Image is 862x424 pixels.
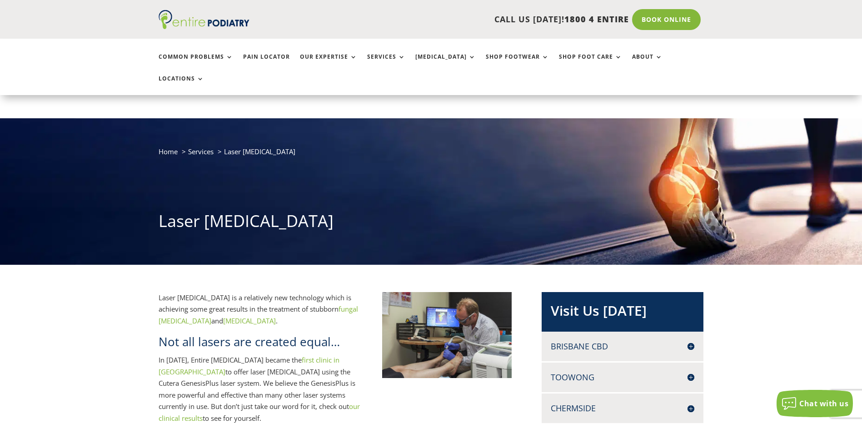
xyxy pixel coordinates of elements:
[188,147,214,156] a: Services
[551,372,694,383] h4: Toowong
[415,54,476,73] a: [MEDICAL_DATA]
[799,399,848,409] span: Chat with us
[224,147,295,156] span: Laser [MEDICAL_DATA]
[551,301,694,325] h2: Visit Us [DATE]
[300,54,357,73] a: Our Expertise
[632,54,663,73] a: About
[159,76,204,95] a: Locations
[559,54,622,73] a: Shop Foot Care
[159,292,363,334] p: Laser [MEDICAL_DATA] is a relatively new technology which is achieving some great results in the ...
[382,292,512,378] img: Chris Hope of Entire Podiatry treating a patient with fungal nail using the Cutera Gensis laser
[284,14,629,25] p: CALL US [DATE]!
[551,403,694,414] h4: Chermside
[159,22,249,31] a: Entire Podiatry
[159,354,363,424] p: In [DATE], Entire [MEDICAL_DATA] became the to offer laser [MEDICAL_DATA] using the Cutera Genesi...
[551,341,694,352] h4: Brisbane CBD
[159,54,233,73] a: Common Problems
[486,54,549,73] a: Shop Footwear
[367,54,405,73] a: Services
[159,402,360,423] a: our clinical results
[159,304,358,325] a: fungal [MEDICAL_DATA]
[243,54,290,73] a: Pain Locator
[564,14,629,25] span: 1800 4 ENTIRE
[159,210,704,237] h1: Laser [MEDICAL_DATA]
[159,333,363,354] h2: Not all lasers are created equal…
[223,316,276,325] a: [MEDICAL_DATA]
[159,10,249,29] img: logo (1)
[777,390,853,417] button: Chat with us
[159,146,704,164] nav: breadcrumb
[159,147,178,156] a: Home
[159,355,339,376] a: first clinic in [GEOGRAPHIC_DATA]
[632,9,701,30] a: Book Online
